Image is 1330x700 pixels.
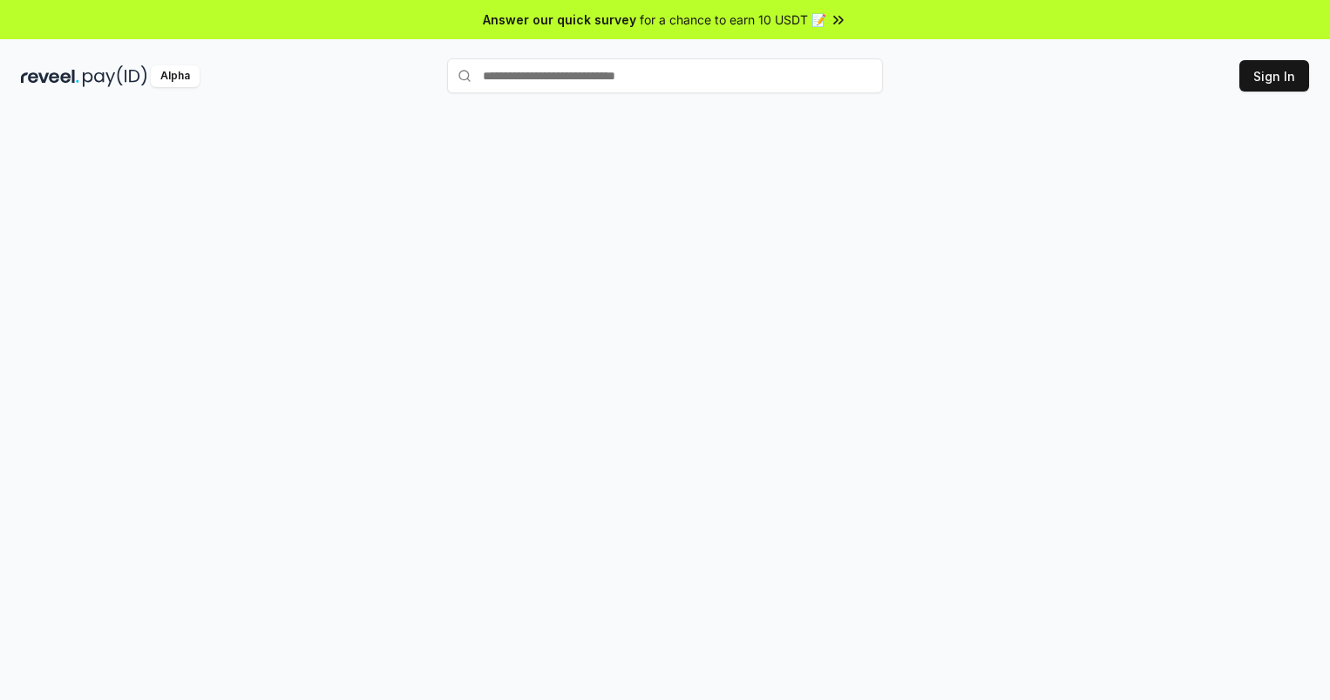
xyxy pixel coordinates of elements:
span: Answer our quick survey [483,10,636,29]
div: Alpha [151,65,200,87]
span: for a chance to earn 10 USDT 📝 [640,10,826,29]
img: pay_id [83,65,147,87]
img: reveel_dark [21,65,79,87]
button: Sign In [1239,60,1309,92]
